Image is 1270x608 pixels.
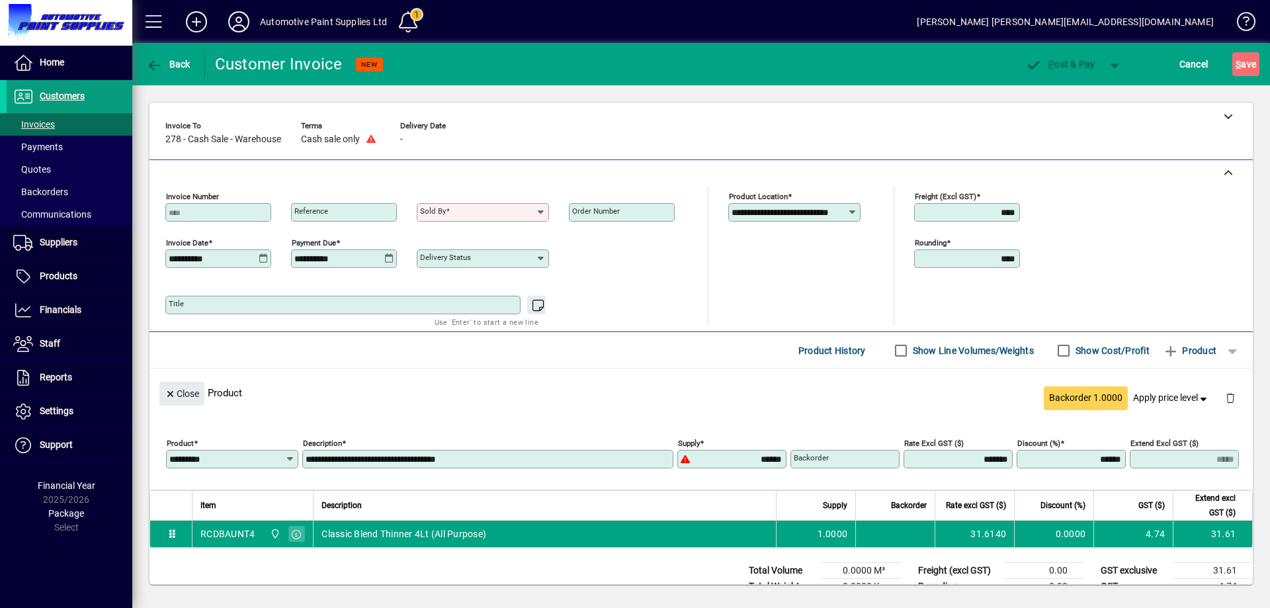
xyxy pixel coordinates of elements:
div: RCDBAUNT4 [200,527,255,541]
td: Rounding [911,579,1004,595]
span: Extend excl GST ($) [1181,491,1236,520]
mat-label: Discount (%) [1017,439,1060,448]
a: Support [7,429,132,462]
mat-label: Description [303,439,342,448]
button: Product [1156,339,1223,363]
a: Reports [7,361,132,394]
button: Backorder 1.0000 [1044,386,1128,410]
mat-label: Backorder [794,453,829,462]
span: Settings [40,406,73,416]
span: Quotes [13,164,51,175]
span: Products [40,271,77,281]
a: Knowledge Base [1227,3,1253,46]
td: GST exclusive [1094,563,1173,579]
button: Add [175,10,218,34]
mat-label: Rounding [915,238,947,247]
td: GST [1094,579,1173,595]
td: 0.0000 Kg [822,579,901,595]
span: Description [321,498,362,513]
mat-label: Freight (excl GST) [915,192,976,201]
span: Suppliers [40,237,77,247]
span: Customers [40,91,85,101]
app-page-header-button: Close [156,387,208,399]
span: 1.0000 [818,527,848,541]
td: 0.00 [1004,579,1083,595]
mat-label: Invoice number [166,192,219,201]
mat-label: Sold by [420,206,446,216]
a: Staff [7,327,132,361]
span: Apply price level [1133,391,1210,405]
button: Cancel [1176,52,1212,76]
span: Automotive Paint Supplies Ltd [267,527,282,541]
button: Product History [793,339,871,363]
app-page-header-button: Back [132,52,205,76]
mat-label: Delivery status [420,253,471,262]
a: Payments [7,136,132,158]
span: - [400,134,403,145]
a: Home [7,46,132,79]
a: Quotes [7,158,132,181]
span: Communications [13,209,91,220]
mat-label: Order number [572,206,620,216]
span: Cash sale only [301,134,360,145]
mat-label: Extend excl GST ($) [1130,439,1199,448]
mat-label: Product location [729,192,788,201]
span: Item [200,498,216,513]
td: 31.61 [1173,563,1253,579]
span: Payments [13,142,63,152]
td: 0.0000 [1014,521,1093,547]
td: 4.74 [1173,579,1253,595]
mat-label: Product [167,439,194,448]
span: Reports [40,372,72,382]
a: Backorders [7,181,132,203]
td: Total Weight [742,579,822,595]
td: Freight (excl GST) [911,563,1004,579]
span: S [1236,59,1241,69]
mat-label: Invoice date [166,238,208,247]
span: Close [165,383,199,405]
span: Backorder 1.0000 [1049,391,1122,405]
label: Show Line Volumes/Weights [910,344,1034,357]
label: Show Cost/Profit [1073,344,1150,357]
span: Discount (%) [1040,498,1085,513]
a: Settings [7,395,132,428]
div: Product [149,369,1253,417]
div: [PERSON_NAME] [PERSON_NAME][EMAIL_ADDRESS][DOMAIN_NAME] [917,11,1214,32]
span: Package [48,508,84,519]
span: Rate excl GST ($) [946,498,1006,513]
span: Support [40,439,73,450]
td: 31.61 [1173,521,1252,547]
span: Classic Blend Thinner 4Lt (All Purpose) [321,527,486,541]
span: Product History [798,340,866,361]
td: Total Volume [742,563,822,579]
button: Profile [218,10,260,34]
td: 4.74 [1093,521,1173,547]
button: Close [159,382,204,406]
app-page-header-button: Delete [1214,392,1246,404]
span: ost & Pay [1026,59,1095,69]
span: Invoices [13,119,55,130]
button: Post & Pay [1019,52,1102,76]
span: Cancel [1179,54,1208,75]
a: Suppliers [7,226,132,259]
button: Save [1232,52,1259,76]
mat-label: Supply [678,439,700,448]
mat-hint: Use 'Enter' to start a new line [435,314,538,329]
button: Back [143,52,194,76]
mat-label: Rate excl GST ($) [904,439,964,448]
span: Supply [823,498,847,513]
span: Financials [40,304,81,315]
span: Home [40,57,64,67]
div: Customer Invoice [215,54,343,75]
span: P [1048,59,1054,69]
mat-label: Reference [294,206,328,216]
button: Delete [1214,382,1246,413]
span: GST ($) [1138,498,1165,513]
td: 0.0000 M³ [822,563,901,579]
a: Products [7,260,132,293]
td: 0.00 [1004,563,1083,579]
div: 31.6140 [943,527,1006,541]
a: Financials [7,294,132,327]
span: Financial Year [38,480,95,491]
a: Communications [7,203,132,226]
